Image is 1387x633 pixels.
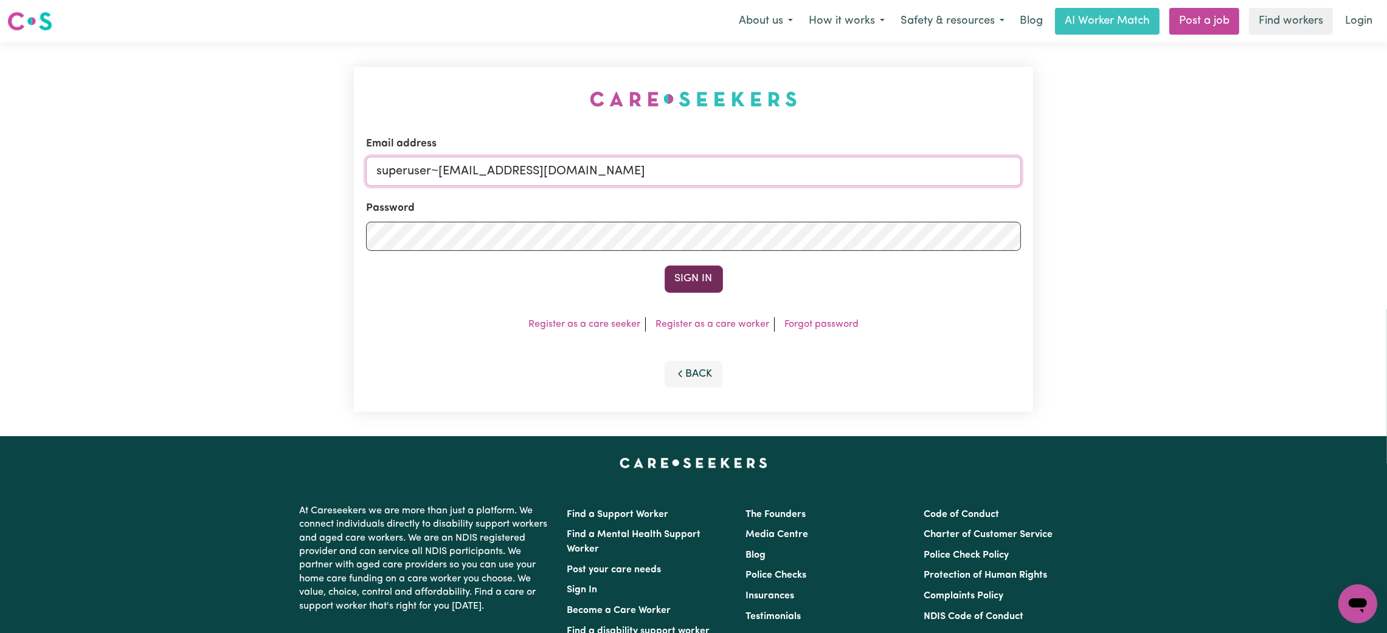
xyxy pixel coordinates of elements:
[731,9,801,34] button: About us
[300,499,553,618] p: At Careseekers we are more than just a platform. We connect individuals directly to disability su...
[745,550,766,560] a: Blog
[801,9,893,34] button: How it works
[1249,8,1333,35] a: Find workers
[1012,8,1050,35] a: Blog
[567,530,701,554] a: Find a Mental Health Support Worker
[924,612,1023,621] a: NDIS Code of Conduct
[745,530,808,539] a: Media Centre
[924,591,1003,601] a: Complaints Policy
[567,606,671,615] a: Become a Care Worker
[924,530,1053,539] a: Charter of Customer Service
[1169,8,1239,35] a: Post a job
[1338,8,1380,35] a: Login
[7,10,52,32] img: Careseekers logo
[745,612,801,621] a: Testimonials
[745,510,806,519] a: The Founders
[528,320,640,329] a: Register as a care seeker
[784,320,859,329] a: Forgot password
[665,361,723,388] button: Back
[567,510,669,519] a: Find a Support Worker
[924,510,999,519] a: Code of Conduct
[1338,584,1377,623] iframe: Button to launch messaging window, conversation in progress
[567,565,662,575] a: Post your care needs
[1055,8,1160,35] a: AI Worker Match
[745,570,806,580] a: Police Checks
[567,585,598,595] a: Sign In
[745,591,794,601] a: Insurances
[924,550,1009,560] a: Police Check Policy
[7,7,52,35] a: Careseekers logo
[620,458,767,468] a: Careseekers home page
[893,9,1012,34] button: Safety & resources
[924,570,1047,580] a: Protection of Human Rights
[665,265,723,292] button: Sign In
[366,136,437,152] label: Email address
[655,320,769,329] a: Register as a care worker
[366,200,415,216] label: Password
[366,157,1021,186] input: Email address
